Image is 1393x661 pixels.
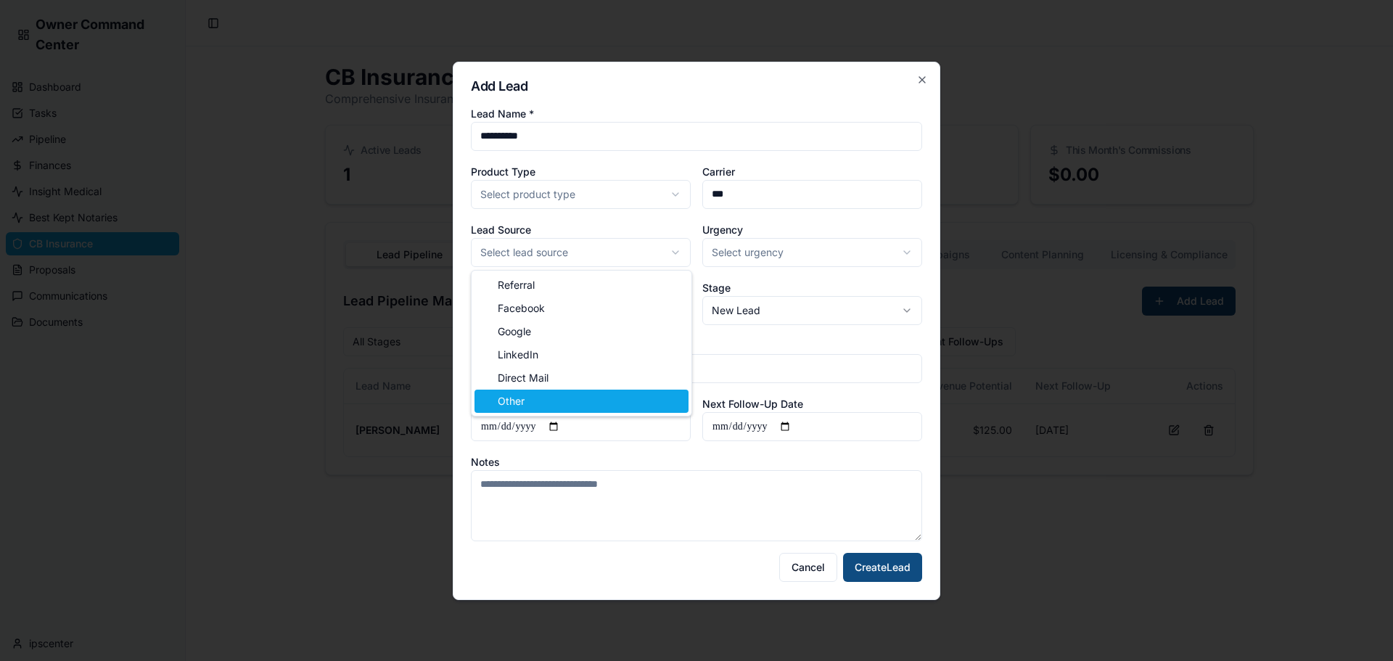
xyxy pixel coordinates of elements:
[498,348,538,362] span: LinkedIn
[498,371,548,385] span: Direct Mail
[498,394,525,408] span: Other
[498,301,545,316] span: Facebook
[498,278,535,292] span: Referral
[498,324,531,339] span: Google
